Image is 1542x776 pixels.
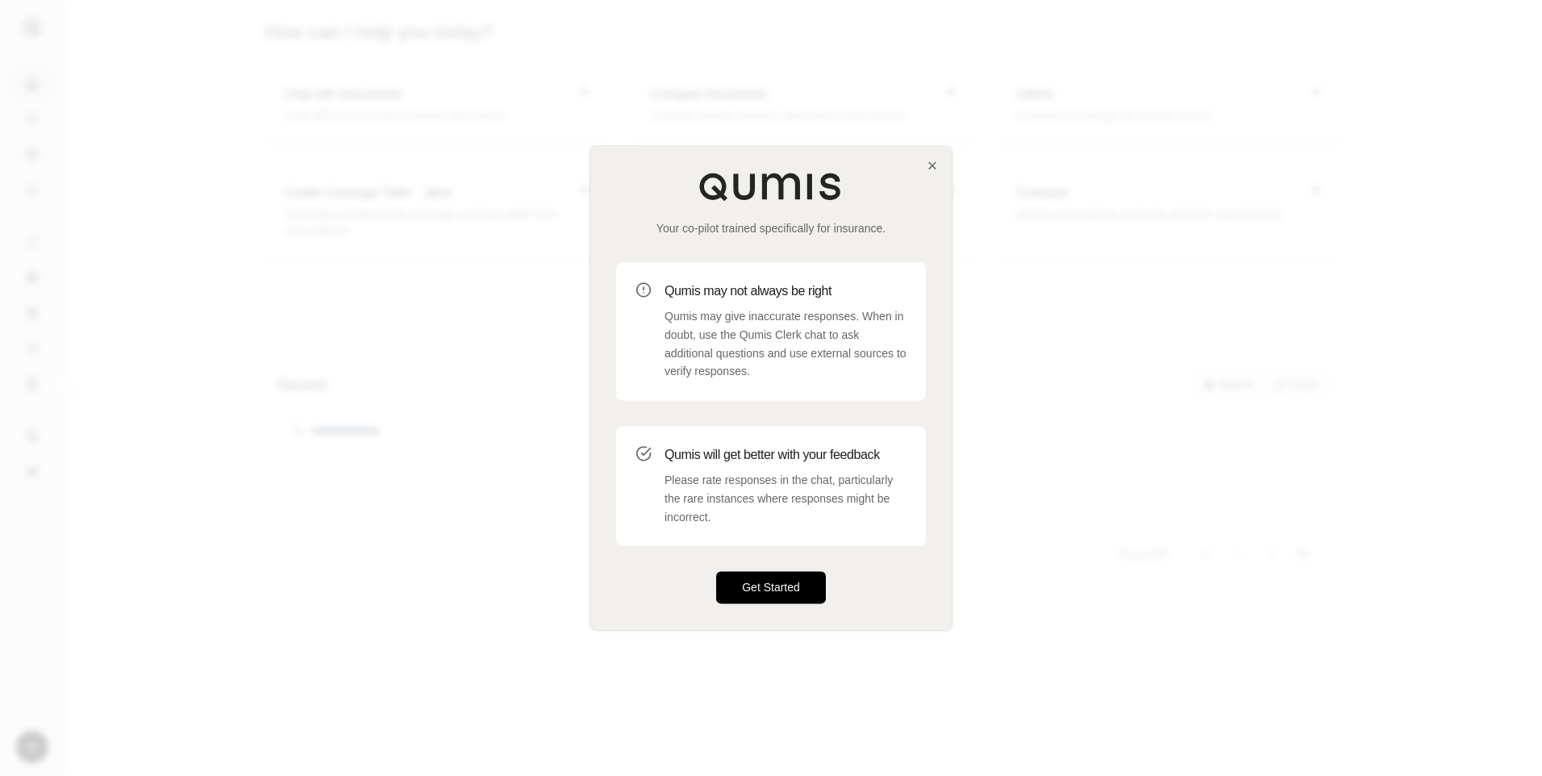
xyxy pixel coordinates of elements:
[716,572,826,604] button: Get Started
[665,282,906,301] h3: Qumis may not always be right
[616,220,926,236] p: Your co-pilot trained specifically for insurance.
[665,307,906,381] p: Qumis may give inaccurate responses. When in doubt, use the Qumis Clerk chat to ask additional qu...
[698,172,844,201] img: Qumis Logo
[665,445,906,465] h3: Qumis will get better with your feedback
[665,471,906,526] p: Please rate responses in the chat, particularly the rare instances where responses might be incor...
